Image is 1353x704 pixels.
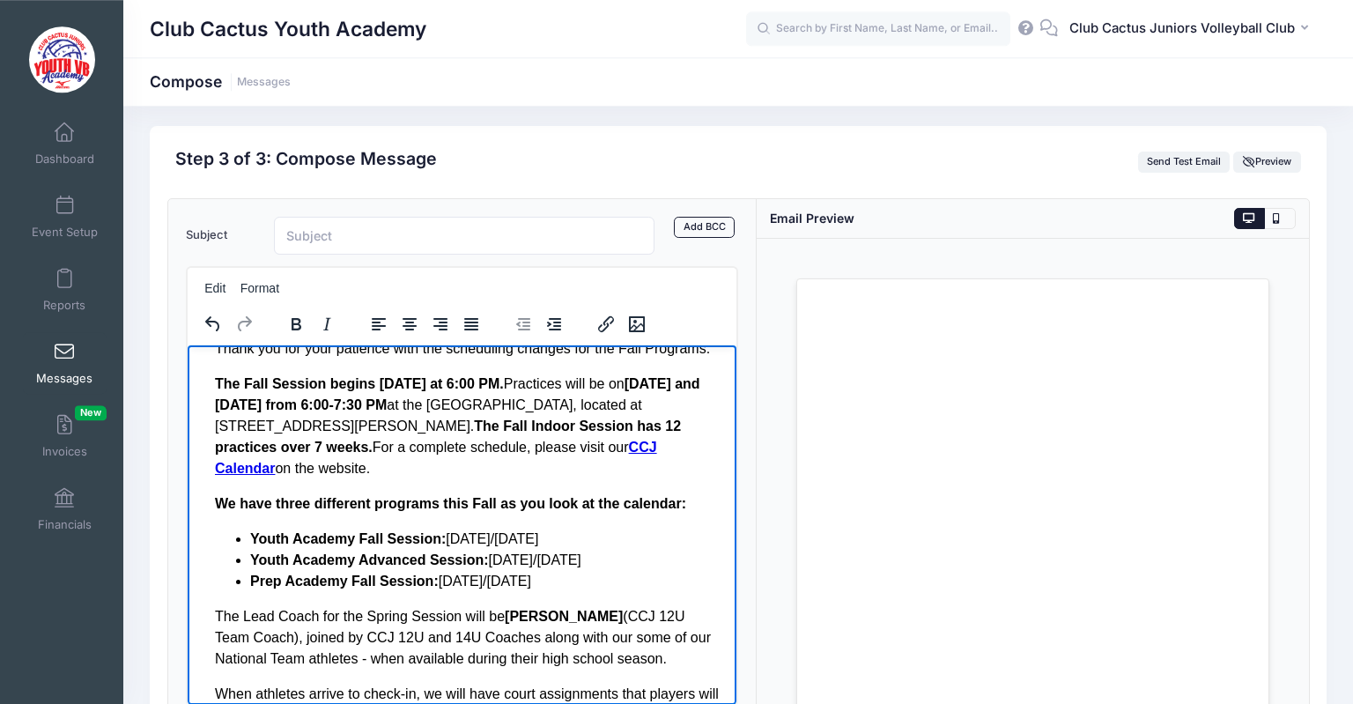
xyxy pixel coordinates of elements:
[23,405,107,467] a: InvoicesNew
[1243,155,1292,167] span: Preview
[425,312,455,337] button: Align right
[27,338,535,381] p: When athletes arrive to check-in, we will have court assignments that players will report to once...
[353,307,498,341] div: alignment
[63,226,535,247] li: [DATE]/[DATE]
[364,312,394,337] button: Align left
[42,444,87,459] span: Invoices
[38,517,92,532] span: Financials
[229,312,259,337] button: Redo
[23,478,107,540] a: Financials
[539,312,569,337] button: Increase indent
[674,217,735,238] a: Add BCC
[63,186,258,201] strong: Youth Academy Fall Session:
[591,312,621,337] button: Insert/edit link
[150,72,291,91] h1: Compose
[270,307,353,341] div: formatting
[274,217,654,255] input: Subject
[770,209,854,227] div: Email Preview
[27,31,316,46] strong: The Fall Session begins [DATE] at 6:00 PM.
[312,312,342,337] button: Italic
[580,307,662,341] div: image
[27,151,499,166] strong: We have three different programs this Fall as you look at the calendar:
[36,371,92,386] span: Messages
[150,9,426,49] h1: Club Cactus Youth Academy
[240,281,279,295] span: Format
[395,312,425,337] button: Align center
[1233,152,1300,173] button: Preview
[622,312,652,337] button: Insert/edit image
[498,307,580,341] div: indentation
[29,26,95,93] img: Club Cactus Youth Academy
[1058,9,1327,49] button: Club Cactus Juniors Volleyball Club
[188,307,270,341] div: history
[35,152,94,167] span: Dashboard
[746,11,1010,47] input: Search by First Name, Last Name, or Email...
[175,149,437,169] h2: Step 3 of 3: Compose Message
[204,281,225,295] span: Edit
[27,261,535,324] p: The Lead Coach for the Spring Session will be (CCJ 12U Team Coach), joined by CCJ 12U and 14U Coa...
[23,259,107,321] a: Reports
[27,28,535,134] p: Practices will be on at the [GEOGRAPHIC_DATA], located at [STREET_ADDRESS][PERSON_NAME]. For a co...
[75,405,107,420] span: New
[177,217,265,255] label: Subject
[198,312,228,337] button: Undo
[63,204,535,226] li: [DATE]/[DATE]
[23,186,107,248] a: Event Setup
[63,207,301,222] strong: Youth Academy Advanced Session:
[63,228,251,243] strong: Prep Academy Fall Session:
[317,263,435,278] strong: [PERSON_NAME]
[1069,19,1295,38] span: Club Cactus Juniors Volleyball Club
[23,113,107,174] a: Dashboard
[456,312,486,337] button: Justify
[23,332,107,394] a: Messages
[43,298,85,313] span: Reports
[237,76,291,89] a: Messages
[32,225,98,240] span: Event Setup
[508,312,538,337] button: Decrease indent
[1138,152,1231,173] button: Send Test Email
[281,312,311,337] button: Bold
[63,183,535,204] li: [DATE]/[DATE]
